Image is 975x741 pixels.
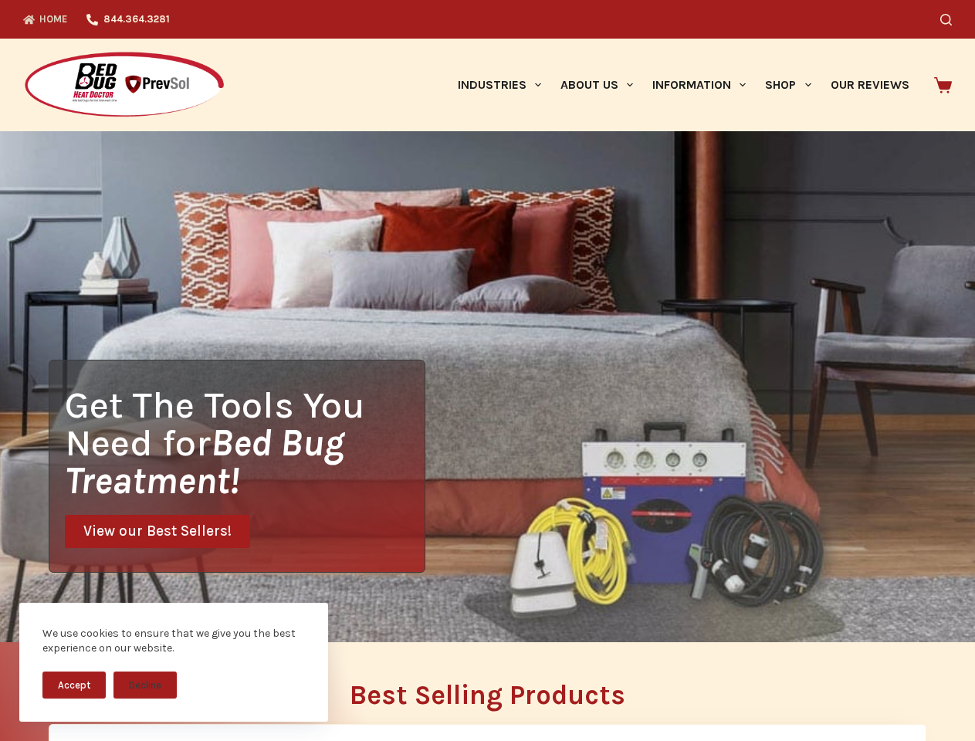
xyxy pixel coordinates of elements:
[756,39,821,131] a: Shop
[113,672,177,699] button: Decline
[83,524,232,539] span: View our Best Sellers!
[643,39,756,131] a: Information
[550,39,642,131] a: About Us
[940,14,952,25] button: Search
[821,39,919,131] a: Our Reviews
[448,39,919,131] nav: Primary
[42,672,106,699] button: Accept
[65,386,425,499] h1: Get The Tools You Need for
[65,515,250,548] a: View our Best Sellers!
[23,51,225,120] img: Prevsol/Bed Bug Heat Doctor
[42,626,305,656] div: We use cookies to ensure that we give you the best experience on our website.
[448,39,550,131] a: Industries
[65,421,344,502] i: Bed Bug Treatment!
[49,682,926,709] h2: Best Selling Products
